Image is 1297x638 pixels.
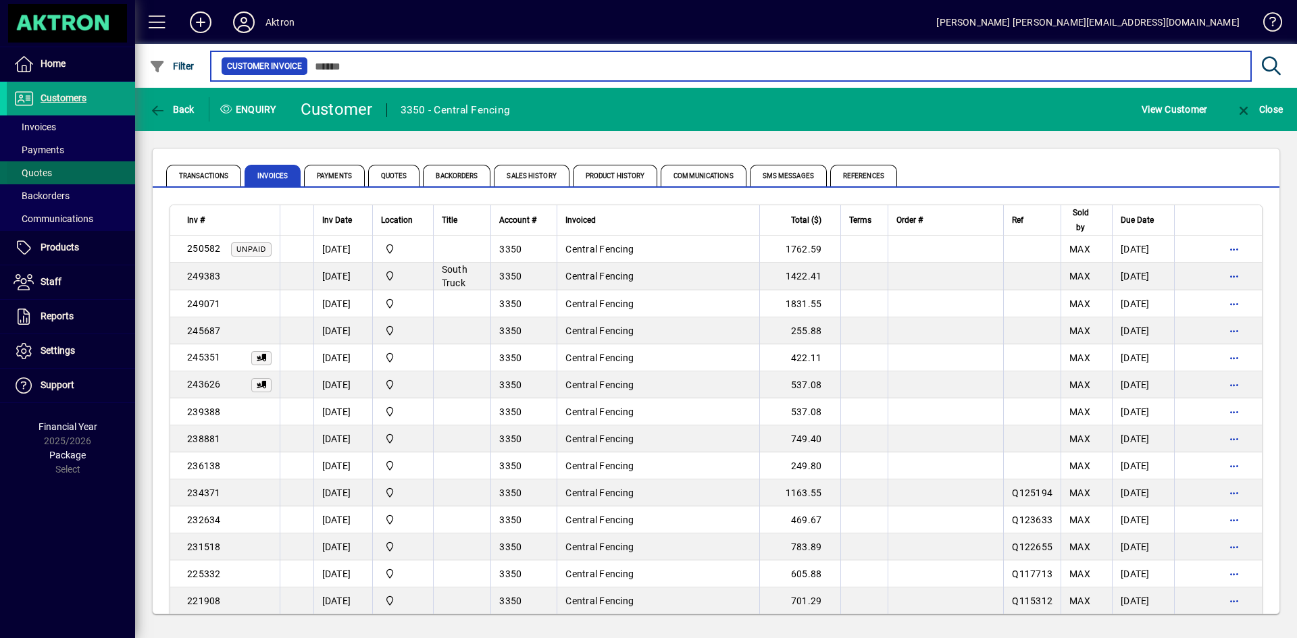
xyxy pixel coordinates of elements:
[499,595,522,606] span: 3350
[499,487,522,498] span: 3350
[849,213,871,228] span: Terms
[1012,213,1052,228] div: Ref
[1012,568,1052,579] span: Q117713
[187,213,272,228] div: Inv #
[1069,205,1104,235] div: Sold by
[1112,236,1174,263] td: [DATE]
[499,213,549,228] div: Account #
[1112,479,1174,506] td: [DATE]
[565,325,634,336] span: Central Fencing
[1012,541,1052,552] span: Q122655
[1112,506,1174,533] td: [DATE]
[301,99,373,120] div: Customer
[499,379,522,390] span: 3350
[565,541,634,552] span: Central Fencing
[565,379,634,390] span: Central Fencing
[7,231,135,265] a: Products
[187,213,205,228] span: Inv #
[1112,587,1174,614] td: [DATE]
[1253,3,1280,47] a: Knowledge Base
[41,58,66,69] span: Home
[1069,460,1090,471] span: MAX
[7,138,135,161] a: Payments
[661,165,746,186] span: Communications
[442,213,457,228] span: Title
[565,568,634,579] span: Central Fencing
[381,404,425,419] span: Central
[565,213,751,228] div: Invoiced
[1223,374,1245,396] button: More options
[187,352,221,363] span: 245351
[187,541,221,552] span: 231518
[1069,595,1090,606] span: MAX
[313,290,372,317] td: [DATE]
[7,265,135,299] a: Staff
[423,165,490,186] span: Backorders
[179,10,222,34] button: Add
[7,184,135,207] a: Backorders
[313,425,372,452] td: [DATE]
[41,345,75,356] span: Settings
[313,506,372,533] td: [DATE]
[14,213,93,224] span: Communications
[573,165,658,186] span: Product History
[1112,533,1174,560] td: [DATE]
[149,61,195,72] span: Filter
[7,207,135,230] a: Communications
[401,99,511,121] div: 3350 - Central Fencing
[313,263,372,290] td: [DATE]
[1069,205,1092,235] span: Sold by
[1223,320,1245,342] button: More options
[565,514,634,525] span: Central Fencing
[381,566,425,581] span: Central
[381,269,425,284] span: Central
[381,242,425,257] span: Central
[565,487,634,498] span: Central Fencing
[381,296,425,311] span: Central
[41,242,79,252] span: Products
[166,165,241,186] span: Transactions
[1112,344,1174,371] td: [DATE]
[187,595,221,606] span: 221908
[759,560,840,587] td: 605.88
[565,298,634,309] span: Central Fencing
[7,334,135,368] a: Settings
[759,398,840,425] td: 537.08
[368,165,420,186] span: Quotes
[149,104,195,115] span: Back
[499,460,522,471] span: 3350
[313,344,372,371] td: [DATE]
[1112,317,1174,344] td: [DATE]
[1069,487,1090,498] span: MAX
[187,325,221,336] span: 245687
[759,533,840,560] td: 783.89
[1223,428,1245,450] button: More options
[1069,244,1090,255] span: MAX
[313,452,372,479] td: [DATE]
[187,379,221,390] span: 243626
[750,165,827,186] span: SMS Messages
[381,323,425,338] span: Central
[313,398,372,425] td: [DATE]
[499,568,522,579] span: 3350
[41,92,86,103] span: Customers
[1112,290,1174,317] td: [DATE]
[381,512,425,527] span: Central
[1223,482,1245,504] button: More options
[14,167,52,178] span: Quotes
[7,369,135,402] a: Support
[442,213,483,228] div: Title
[7,161,135,184] a: Quotes
[499,244,522,255] span: 3350
[1112,452,1174,479] td: [DATE]
[313,479,372,506] td: [DATE]
[759,479,840,506] td: 1163.55
[1121,213,1166,228] div: Due Date
[1221,97,1297,122] app-page-header-button: Close enquiry
[187,243,221,254] span: 250582
[187,298,221,309] span: 249071
[381,431,425,446] span: Central
[1232,97,1286,122] button: Close
[1223,293,1245,315] button: More options
[1012,514,1052,525] span: Q123633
